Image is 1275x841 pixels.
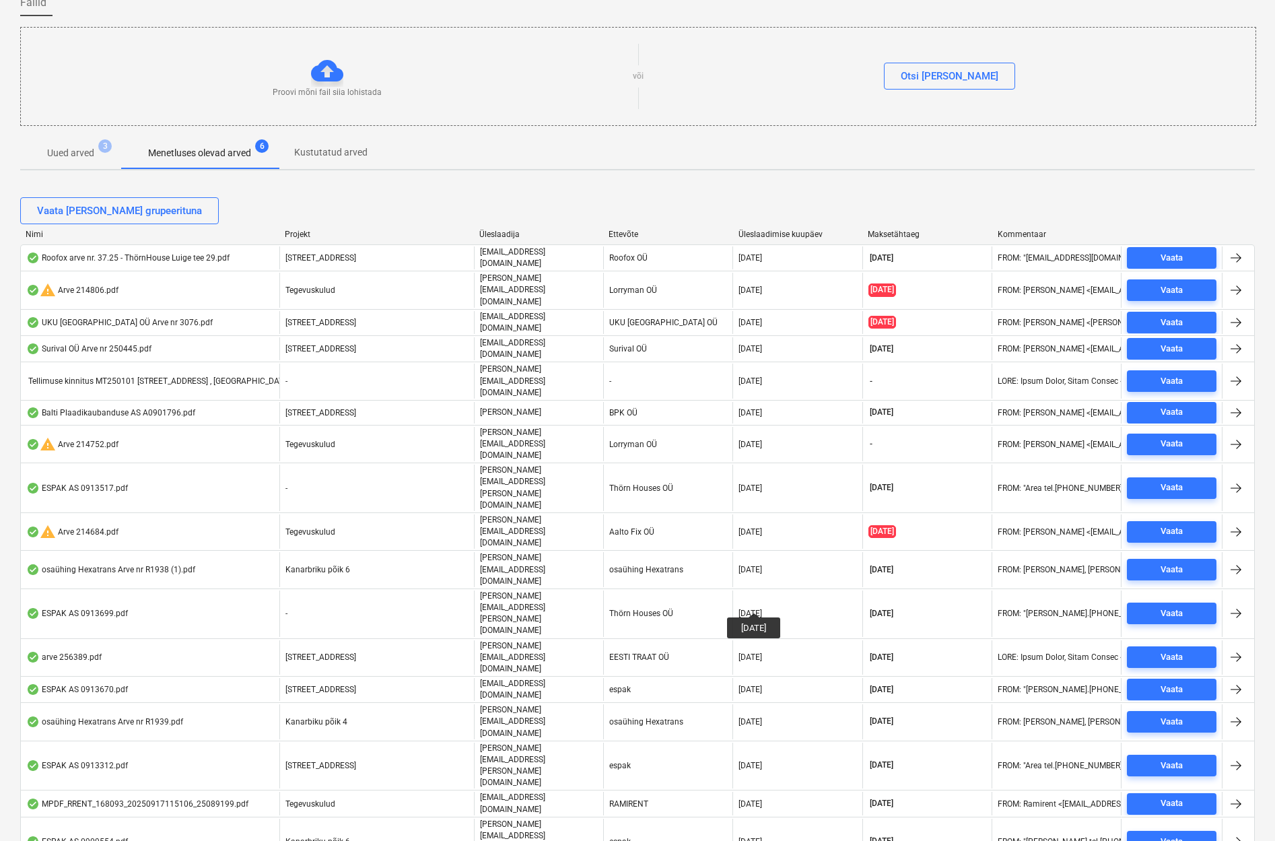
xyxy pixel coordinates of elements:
p: [PERSON_NAME][EMAIL_ADDRESS][DOMAIN_NAME] [480,640,598,675]
span: - [868,376,874,387]
div: osaühing Hexatrans [603,704,732,739]
div: Vaata [1161,758,1183,774]
div: Andmed failist loetud [26,285,40,296]
span: [DATE] [868,283,896,296]
p: [PERSON_NAME][EMAIL_ADDRESS][PERSON_NAME][DOMAIN_NAME] [480,743,598,789]
button: Vaata [1127,711,1216,733]
p: [PERSON_NAME][EMAIL_ADDRESS][DOMAIN_NAME] [480,427,598,461]
div: [DATE] [738,652,762,662]
span: Tegevuskulud [285,440,335,449]
span: [DATE] [868,564,895,576]
span: Luige tee 29 [285,761,356,770]
span: Tegevuskulud [285,799,335,809]
span: - [285,609,287,618]
div: Vaata [1161,315,1183,331]
span: [DATE] [868,407,895,418]
span: [DATE] [868,760,895,771]
span: Kanarbriku tee 7 [285,652,356,662]
p: Uued arved [47,146,94,160]
button: Vaata [1127,521,1216,543]
div: Vaata [1161,714,1183,730]
div: Andmed failist loetud [26,343,40,354]
button: Vaata [PERSON_NAME] grupeerituna [20,197,219,224]
div: Andmed failist loetud [26,317,40,328]
div: [DATE] [738,376,762,386]
div: [DATE] [738,483,762,493]
div: Arve 214752.pdf [26,436,118,452]
p: [PERSON_NAME] [480,407,541,418]
div: MPDF_RRENT_168093_20250917115106_25089199.pdf [26,799,248,809]
button: Vaata [1127,646,1216,668]
div: Aalto Fix OÜ [603,514,732,549]
button: Vaata [1127,312,1216,333]
div: UKU [GEOGRAPHIC_DATA] OÜ Arve nr 3076.pdf [26,317,213,328]
div: [DATE] [738,717,762,727]
div: Surival OÜ Arve nr 250445.pdf [26,343,151,354]
span: Kanarbriku põik 6 [285,565,350,574]
div: ESPAK AS 0913699.pdf [26,608,128,619]
div: - [603,364,732,398]
p: [PERSON_NAME][EMAIL_ADDRESS][PERSON_NAME][DOMAIN_NAME] [480,465,598,511]
div: Vaata [1161,682,1183,698]
div: Vaata [1161,250,1183,266]
div: espak [603,743,732,789]
span: [DATE] [868,652,895,663]
div: Andmed failist loetud [26,652,40,663]
span: - [285,483,287,493]
p: [EMAIL_ADDRESS][DOMAIN_NAME] [480,311,598,334]
button: Vaata [1127,279,1216,301]
div: Andmed failist loetud [26,608,40,619]
div: Vaata [1161,796,1183,811]
div: arve 256389.pdf [26,652,102,663]
button: Vaata [1127,247,1216,269]
div: Arve 214684.pdf [26,524,118,540]
span: Ojakalda tee 9 A [285,344,356,354]
div: espak [603,678,732,701]
div: Vaata [1161,374,1183,389]
p: [PERSON_NAME][EMAIL_ADDRESS][PERSON_NAME][DOMAIN_NAME] [480,591,598,637]
div: Maksetähtaeg [868,230,986,239]
button: Vaata [1127,603,1216,624]
div: Arve 214806.pdf [26,282,118,298]
span: Tegevuskulud [285,527,335,537]
div: Kommentaar [998,230,1116,239]
div: Ettevõte [609,230,727,239]
span: [DATE] [868,343,895,355]
div: Surival OÜ [603,337,732,360]
div: Nimi [26,230,274,239]
span: [DATE] [868,316,896,329]
button: Vaata [1127,477,1216,499]
div: Andmed failist loetud [26,407,40,418]
p: [EMAIL_ADDRESS][DOMAIN_NAME] [480,792,598,815]
span: [DATE] [868,798,895,809]
div: [DATE] [738,799,762,809]
p: [EMAIL_ADDRESS][DOMAIN_NAME] [480,678,598,701]
span: [DATE] [868,482,895,494]
p: [EMAIL_ADDRESS][DOMAIN_NAME] [480,246,598,269]
span: warning [40,436,56,452]
div: [DATE] [738,565,762,574]
div: Projekt [285,230,469,239]
p: [PERSON_NAME][EMAIL_ADDRESS][DOMAIN_NAME] [480,273,598,307]
span: Luige tee 29 [285,253,356,263]
div: Andmed failist loetud [26,684,40,695]
div: [DATE] [738,685,762,694]
button: Vaata [1127,755,1216,776]
div: [DATE] [738,408,762,417]
p: [PERSON_NAME][EMAIL_ADDRESS][DOMAIN_NAME] [480,514,598,549]
div: Vaata [PERSON_NAME] grupeerituna [37,202,202,220]
button: Vaata [1127,793,1216,815]
span: warning [40,282,56,298]
div: [DATE] [738,440,762,449]
div: Balti Plaadikaubanduse AS A0901796.pdf [26,407,195,418]
button: Vaata [1127,679,1216,700]
div: Thörn Houses OÜ [603,591,732,637]
p: Menetluses olevad arved [148,146,251,160]
button: Vaata [1127,434,1216,455]
button: Otsi [PERSON_NAME] [884,63,1015,90]
div: Roofox arve nr. 37.25 - ThörnHouse Luige tee 29.pdf [26,253,230,263]
div: Üleslaadija [479,230,598,239]
span: - [285,376,287,386]
div: ESPAK AS 0913312.pdf [26,760,128,771]
p: [PERSON_NAME][EMAIL_ADDRESS][DOMAIN_NAME] [480,704,598,739]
